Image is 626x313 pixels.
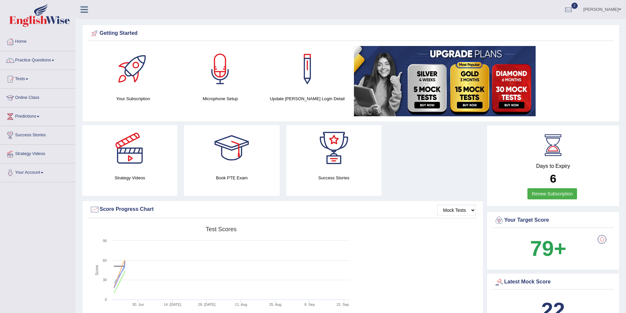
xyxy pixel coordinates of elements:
[527,188,577,199] a: Renew Subscription
[105,298,107,302] text: 0
[164,302,181,306] tspan: 14. [DATE]
[571,3,578,9] span: 2
[0,145,75,161] a: Strategy Videos
[103,239,107,243] text: 90
[95,265,99,276] tspan: Score
[184,174,279,181] h4: Book PTE Exam
[494,277,612,287] div: Latest Mock Score
[0,51,75,68] a: Practice Questions
[206,226,237,233] tspan: Test scores
[336,302,349,306] tspan: 22. Sep
[103,278,107,282] text: 30
[90,205,476,214] div: Score Progress Chart
[93,95,174,102] h4: Your Subscription
[180,95,261,102] h4: Microphone Setup
[530,236,566,260] b: 79+
[0,89,75,105] a: Online Class
[494,163,612,169] h4: Days to Expiry
[0,126,75,143] a: Success Stories
[267,95,348,102] h4: Update [PERSON_NAME] Login Detail
[304,302,315,306] tspan: 8. Sep
[132,302,144,306] tspan: 30. Jun
[0,33,75,49] a: Home
[269,302,281,306] tspan: 25. Aug
[82,174,177,181] h4: Strategy Videos
[235,302,247,306] tspan: 11. Aug
[354,46,536,116] img: small5.jpg
[494,215,612,225] div: Your Target Score
[103,258,107,262] text: 60
[198,302,216,306] tspan: 28. [DATE]
[0,164,75,180] a: Your Account
[286,174,382,181] h4: Success Stories
[550,172,556,185] b: 6
[0,107,75,124] a: Predictions
[0,70,75,86] a: Tests
[90,29,612,38] div: Getting Started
